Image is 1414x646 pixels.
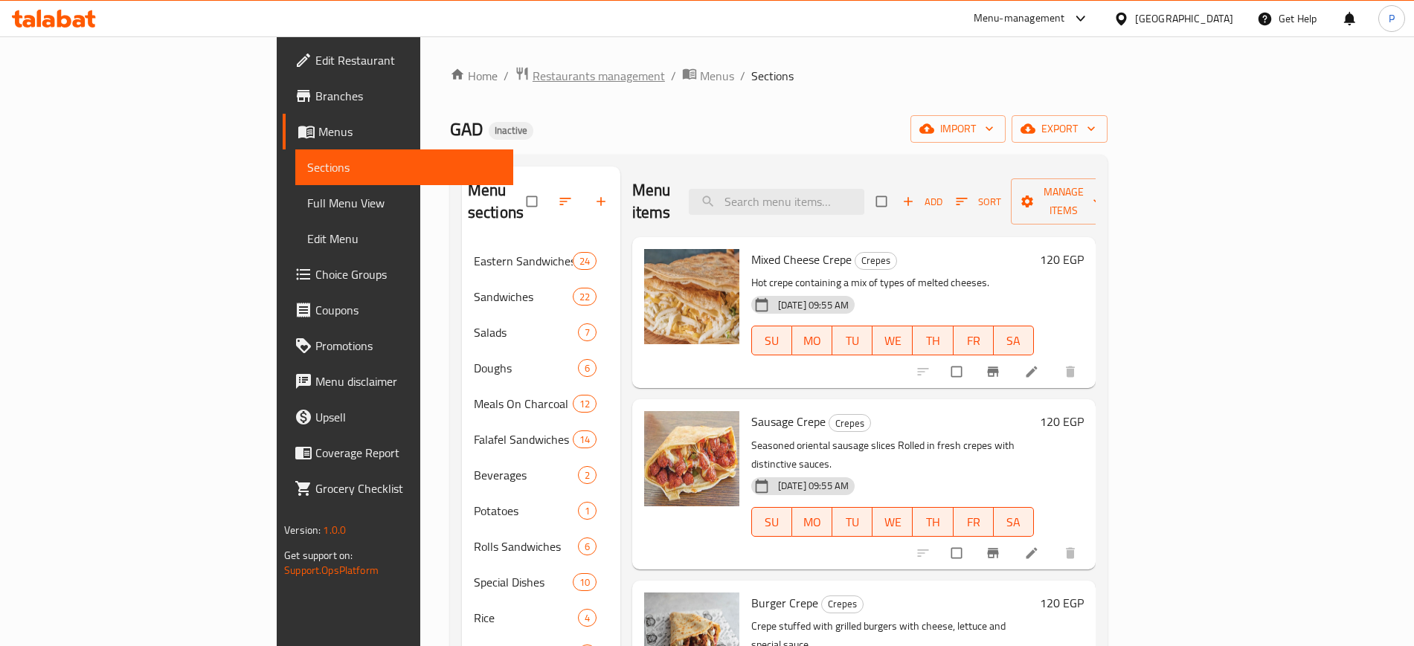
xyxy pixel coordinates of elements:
span: P [1389,10,1395,27]
span: Sausage Crepe [751,410,826,433]
button: delete [1054,537,1090,569]
button: TH [913,507,953,537]
a: Support.OpsPlatform [284,561,379,580]
div: Meals On Charcoal12 [462,386,620,421]
span: FR [960,511,988,533]
span: SA [1000,511,1028,533]
span: Falafel Sandwiches [474,430,573,448]
span: TH [919,330,947,352]
div: items [578,359,597,377]
span: 7 [579,326,596,340]
div: items [573,288,597,306]
button: SA [994,507,1034,537]
span: Eastern Sandwiches [474,252,573,270]
button: MO [792,507,832,537]
span: SU [758,330,786,352]
span: [DATE] 09:55 AM [772,298,855,312]
h6: 120 EGP [1040,249,1084,270]
a: Upsell [283,399,512,435]
span: export [1023,120,1096,138]
span: Sandwiches [474,288,573,306]
span: 4 [579,611,596,625]
div: Special Dishes10 [462,564,620,600]
span: TH [919,511,947,533]
button: SA [994,326,1034,355]
a: Edit menu item [1024,546,1042,561]
input: search [689,189,864,215]
span: Promotions [315,337,501,355]
span: Edit Restaurant [315,51,501,69]
span: 22 [573,290,596,304]
div: items [573,430,597,448]
button: TH [913,326,953,355]
span: Crepes [822,595,863,613]
span: 12 [573,397,596,411]
a: Menus [283,114,512,149]
span: Add item [899,190,946,213]
a: Grocery Checklist [283,471,512,506]
span: WE [878,330,907,352]
span: Salads [474,323,578,341]
span: Special Dishes [474,573,573,591]
div: Beverages2 [462,457,620,493]
div: Potatoes [474,502,578,520]
a: Coupons [283,292,512,328]
div: Meals On Charcoal [474,395,573,413]
span: Full Menu View [307,194,501,212]
img: Sausage Crepe [644,411,739,506]
a: Menu disclaimer [283,364,512,399]
span: import [922,120,994,138]
div: Salads7 [462,314,620,350]
a: Edit Restaurant [283,42,512,78]
div: Rolls Sandwiches6 [462,529,620,564]
span: 1.0.0 [323,520,346,540]
button: export [1012,115,1108,143]
div: Sandwiches22 [462,279,620,314]
span: Sort sections [549,185,585,218]
span: Sections [751,67,794,85]
span: Upsell [315,408,501,426]
button: Manage items [1011,178,1116,225]
a: Edit menu item [1024,364,1042,379]
p: Hot crepe containing a mix of types of melted cheeses. [751,274,1034,292]
a: Restaurants management [515,66,665,85]
button: Add section [585,185,620,218]
div: Eastern Sandwiches24 [462,243,620,279]
span: TU [838,511,867,533]
span: Burger Crepe [751,592,818,614]
span: Doughs [474,359,578,377]
button: Add [899,190,946,213]
span: Edit Menu [307,230,501,248]
a: Edit Menu [295,221,512,256]
span: Menus [318,123,501,140]
a: Full Menu View [295,185,512,221]
button: FR [954,507,994,537]
button: TU [832,507,872,537]
div: items [573,395,597,413]
p: Seasoned oriental sausage slices Rolled in fresh crepes with distinctive sauces. [751,436,1034,474]
button: Branch-specific-item [977,355,1012,388]
span: Select all sections [518,187,549,216]
span: Select to update [942,358,974,386]
span: Beverages [474,466,578,484]
span: Rolls Sandwiches [474,537,578,555]
div: items [573,252,597,270]
div: Crepes [821,595,864,613]
a: Menus [682,66,734,85]
nav: breadcrumb [450,66,1108,85]
a: Branches [283,78,512,114]
div: items [578,502,597,520]
button: WE [872,326,913,355]
span: TU [838,330,867,352]
h2: Menu items [632,179,671,224]
div: items [573,573,597,591]
div: Doughs6 [462,350,620,386]
span: Crepes [855,252,896,269]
